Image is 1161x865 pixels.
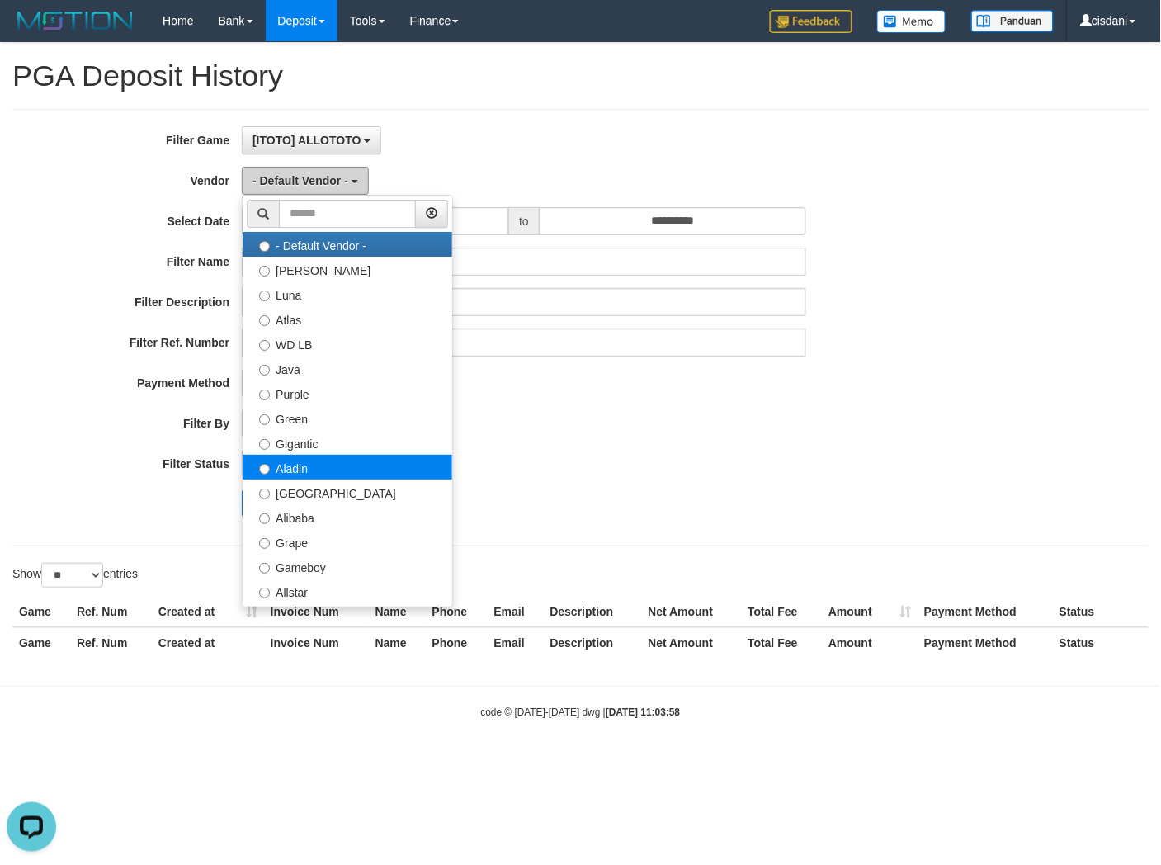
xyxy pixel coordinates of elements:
[70,597,152,627] th: Ref. Num
[259,588,270,598] input: Allstar
[488,597,544,627] th: Email
[259,464,270,475] input: Aladin
[12,8,138,33] img: MOTION_logo.png
[7,7,56,56] button: Open LiveChat chat widget
[259,266,270,277] input: [PERSON_NAME]
[152,627,264,658] th: Created at
[243,232,452,257] label: - Default Vendor -
[508,207,540,235] span: to
[259,439,270,450] input: Gigantic
[544,627,642,658] th: Description
[152,597,264,627] th: Created at
[243,480,452,504] label: [GEOGRAPHIC_DATA]
[242,167,369,195] button: - Default Vendor -
[369,597,426,627] th: Name
[12,597,70,627] th: Game
[12,563,138,588] label: Show entries
[918,627,1053,658] th: Payment Method
[488,627,544,658] th: Email
[822,627,918,658] th: Amount
[243,430,452,455] label: Gigantic
[259,489,270,499] input: [GEOGRAPHIC_DATA]
[12,59,1149,92] h1: PGA Deposit History
[264,627,369,658] th: Invoice Num
[243,356,452,381] label: Java
[259,513,270,524] input: Alibaba
[264,597,369,627] th: Invoice Num
[259,340,270,351] input: WD LB
[259,563,270,574] input: Gameboy
[606,707,680,718] strong: [DATE] 11:03:58
[770,10,852,33] img: Feedback.jpg
[741,627,822,658] th: Total Fee
[252,174,348,187] span: - Default Vendor -
[259,538,270,549] input: Grape
[243,554,452,579] label: Gameboy
[243,455,452,480] label: Aladin
[641,597,741,627] th: Net Amount
[918,597,1053,627] th: Payment Method
[426,597,488,627] th: Phone
[971,10,1054,32] img: panduan.png
[544,597,642,627] th: Description
[243,257,452,281] label: [PERSON_NAME]
[1053,627,1149,658] th: Status
[259,414,270,425] input: Green
[641,627,741,658] th: Net Amount
[70,627,152,658] th: Ref. Num
[243,405,452,430] label: Green
[243,603,452,628] label: Xtr
[426,627,488,658] th: Phone
[259,390,270,400] input: Purple
[242,126,381,154] button: [ITOTO] ALLOTOTO
[877,10,946,33] img: Button%20Memo.svg
[243,579,452,603] label: Allstar
[822,597,918,627] th: Amount
[243,529,452,554] label: Grape
[243,504,452,529] label: Alibaba
[12,627,70,658] th: Game
[259,315,270,326] input: Atlas
[41,563,103,588] select: Showentries
[243,306,452,331] label: Atlas
[259,291,270,301] input: Luna
[243,281,452,306] label: Luna
[243,381,452,405] label: Purple
[252,134,361,147] span: [ITOTO] ALLOTOTO
[259,365,270,376] input: Java
[243,331,452,356] label: WD LB
[481,707,681,718] small: code © [DATE]-[DATE] dwg |
[1053,597,1149,627] th: Status
[741,597,822,627] th: Total Fee
[369,627,426,658] th: Name
[259,241,270,252] input: - Default Vendor -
